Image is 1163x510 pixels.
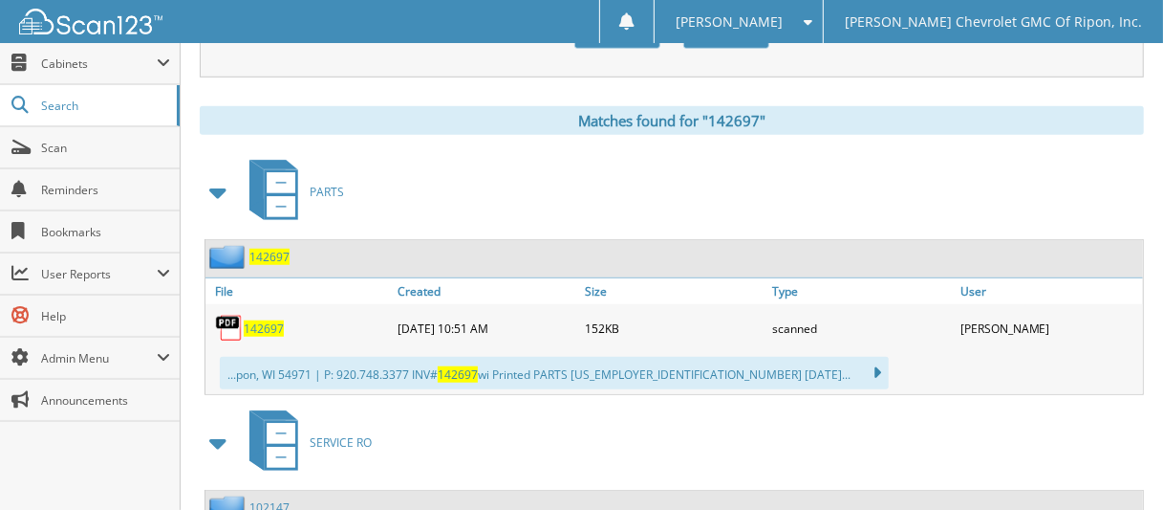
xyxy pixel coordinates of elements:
[41,140,170,156] span: Scan
[845,16,1142,28] span: [PERSON_NAME] Chevrolet GMC Of Ripon, Inc.
[200,106,1144,135] div: Matches found for "142697"
[768,309,956,347] div: scanned
[238,405,372,480] a: SERVICE RO
[205,278,393,304] a: File
[41,55,157,72] span: Cabinets
[956,309,1143,347] div: [PERSON_NAME]
[249,249,290,265] a: 142697
[19,9,162,34] img: scan123-logo-white.svg
[768,278,956,304] a: Type
[41,350,157,366] span: Admin Menu
[41,266,157,282] span: User Reports
[215,314,244,343] img: PDF.png
[1067,418,1163,510] iframe: Chat Widget
[310,434,372,451] span: SERVICE RO
[220,357,889,389] div: ...pon, WI 54971 | P: 920.748.3377 INV# wi Printed PARTS [US_EMPLOYER_IDENTIFICATION_NUMBER] [DAT...
[580,309,767,347] div: 152KB
[238,154,344,230] a: PARTS
[580,278,767,304] a: Size
[41,98,167,114] span: Search
[677,16,784,28] span: [PERSON_NAME]
[41,392,170,409] span: Announcements
[244,321,284,337] a: 142697
[438,366,478,383] span: 142697
[41,224,170,240] span: Bookmarks
[956,278,1143,304] a: User
[209,245,249,269] img: folder2.png
[393,309,580,347] div: [DATE] 10:51 AM
[41,182,170,198] span: Reminders
[41,308,170,324] span: Help
[310,184,344,200] span: PARTS
[393,278,580,304] a: Created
